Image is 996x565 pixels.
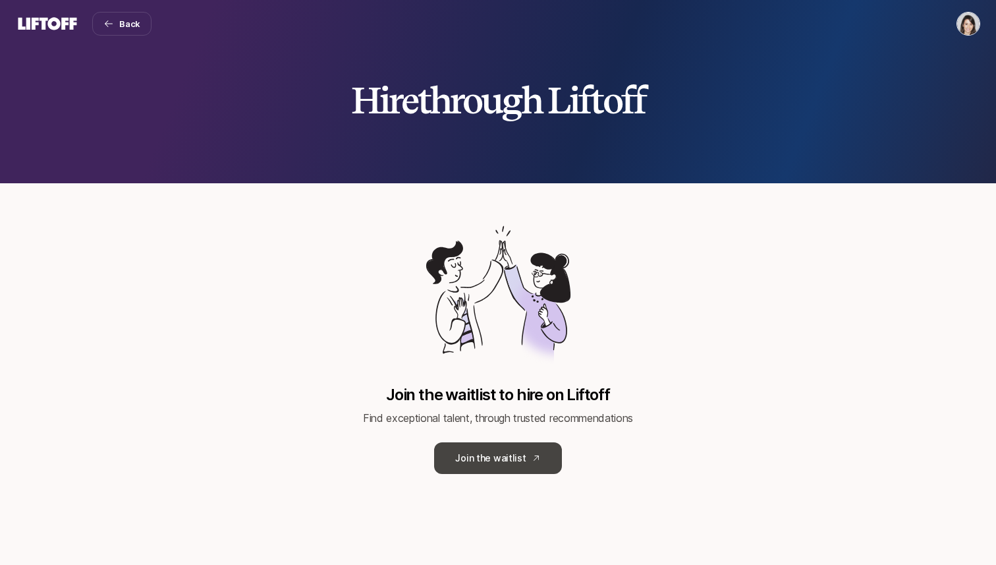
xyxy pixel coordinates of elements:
p: Find exceptional talent, through trusted recommendations [363,409,633,427]
button: Emma Burrows [956,12,980,36]
a: Join the waitlist [434,442,561,474]
button: Back [92,12,152,36]
img: Emma Burrows [957,13,980,35]
span: through Liftoff [418,78,645,123]
p: Join the waitlist to hire on Liftoff [386,386,610,404]
span: Back [119,17,140,30]
h2: Hire [351,80,645,120]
